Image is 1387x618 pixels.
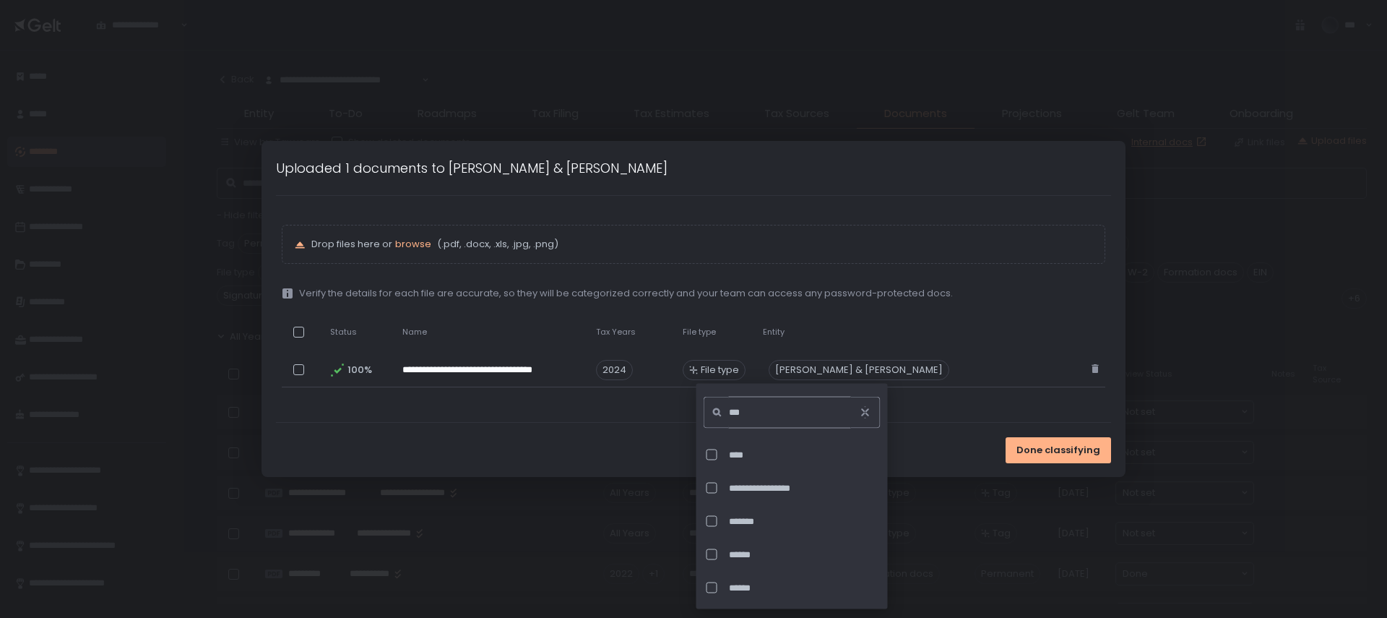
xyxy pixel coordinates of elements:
button: Done classifying [1006,437,1111,463]
span: File type [683,327,716,338]
span: Verify the details for each file are accurate, so they will be categorized correctly and your tea... [299,287,953,300]
h1: Uploaded 1 documents to [PERSON_NAME] & [PERSON_NAME] [276,158,667,178]
button: browse [395,238,431,251]
span: browse [395,237,431,251]
span: 2024 [596,360,633,380]
span: File type [701,364,739,377]
span: Status [330,327,357,338]
span: (.pdf, .docx, .xls, .jpg, .png) [434,238,558,251]
span: Entity [763,327,785,338]
span: Tax Years [596,327,636,338]
div: [PERSON_NAME] & [PERSON_NAME] [769,360,949,380]
span: 100% [347,364,371,377]
span: Done classifying [1016,444,1100,457]
span: Name [402,327,427,338]
p: Drop files here or [311,238,1093,251]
